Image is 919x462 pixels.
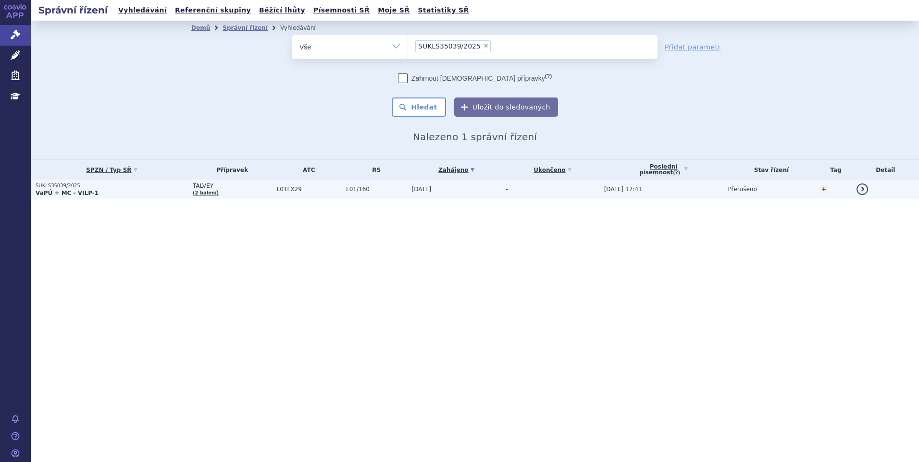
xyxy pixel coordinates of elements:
[341,160,407,180] th: RS
[604,160,723,180] a: Poslednípísemnost(?)
[398,73,552,83] label: Zahrnout [DEMOGRAPHIC_DATA] přípravky
[506,186,508,193] span: -
[418,43,481,49] span: SUKLS35039/2025
[223,24,268,31] a: Správní řízení
[172,4,254,17] a: Referenční skupiny
[665,42,721,52] a: Přidat parametr
[191,24,210,31] a: Domů
[392,97,446,117] button: Hledat
[256,4,308,17] a: Běžící lhůty
[815,160,852,180] th: Tag
[673,170,680,176] abbr: (?)
[412,186,432,193] span: [DATE]
[413,131,537,143] span: Nalezeno 1 správní řízení
[483,43,489,49] span: ×
[188,160,272,180] th: Přípravek
[280,21,328,35] li: Vyhledávání
[412,163,501,177] a: Zahájeno
[193,190,219,195] a: (2 balení)
[728,186,757,193] span: Přerušeno
[723,160,815,180] th: Stav řízení
[36,182,188,189] p: SUKLS35039/2025
[115,4,170,17] a: Vyhledávání
[545,73,552,79] abbr: (?)
[36,190,99,196] strong: VaPÚ + MC - VILP-1
[36,163,188,177] a: SPZN / Typ SŘ
[852,160,919,180] th: Detail
[272,160,341,180] th: ATC
[454,97,558,117] button: Uložit do sledovaných
[31,3,115,17] h2: Správní řízení
[346,186,407,193] span: L01/160
[604,186,642,193] span: [DATE] 17:41
[310,4,373,17] a: Písemnosti SŘ
[494,40,499,52] input: SUKLS35039/2025
[375,4,412,17] a: Moje SŘ
[506,163,599,177] a: Ukončeno
[277,186,341,193] span: L01FX29
[193,182,272,189] span: TALVEY
[857,183,868,195] a: detail
[820,185,828,194] a: +
[415,4,472,17] a: Statistiky SŘ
